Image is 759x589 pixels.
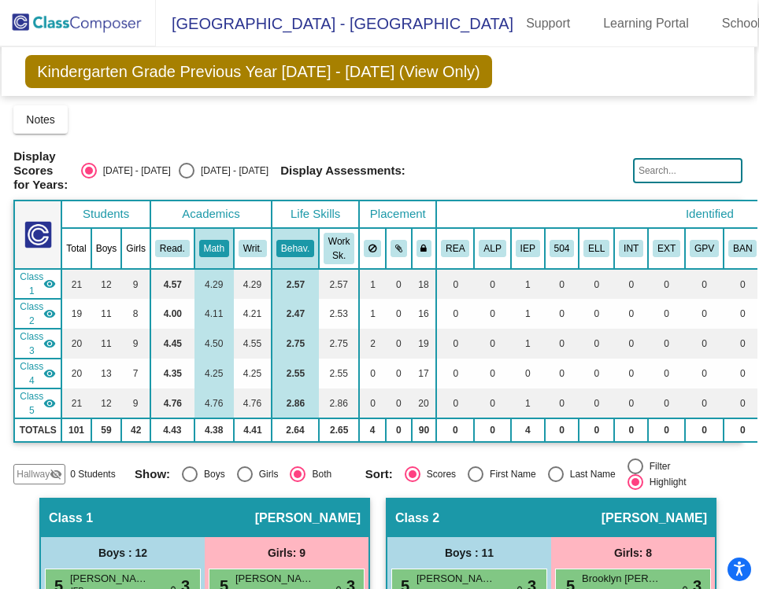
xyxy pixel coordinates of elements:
[14,418,61,442] td: TOTALS
[41,537,205,569] div: Boys : 12
[14,269,61,299] td: Lacey Mendenhall - No Class Name
[91,388,122,418] td: 12
[643,475,687,489] div: Highlight
[324,233,354,264] button: Work Sk.
[579,359,614,388] td: 0
[359,329,386,359] td: 2
[43,278,56,290] mat-icon: visibility
[91,359,122,388] td: 13
[81,163,268,179] mat-radio-group: Select an option
[26,113,55,126] span: Notes
[648,269,685,299] td: 0
[474,329,510,359] td: 0
[61,329,91,359] td: 20
[474,269,510,299] td: 0
[319,388,359,418] td: 2.86
[91,299,122,329] td: 11
[121,329,150,359] td: 9
[633,158,742,183] input: Search...
[359,201,436,228] th: Placement
[436,329,474,359] td: 0
[395,510,439,526] span: Class 2
[305,467,331,481] div: Both
[97,164,171,178] div: [DATE] - [DATE]
[150,388,194,418] td: 4.76
[276,240,314,257] button: Behav.
[412,299,437,329] td: 16
[359,418,386,442] td: 4
[150,359,194,388] td: 4.35
[648,359,685,388] td: 0
[685,329,724,359] td: 0
[511,228,545,269] th: Individualized Education Plan
[591,11,702,36] a: Learning Portal
[614,299,648,329] td: 0
[685,388,724,418] td: 0
[272,329,319,359] td: 2.75
[280,164,405,178] span: Display Assessments:
[61,269,91,299] td: 21
[483,467,536,481] div: First Name
[513,11,583,36] a: Support
[319,329,359,359] td: 2.75
[511,269,545,299] td: 1
[150,329,194,359] td: 4.45
[14,299,61,329] td: Stacey Luther - No Class Name
[43,397,56,410] mat-icon: visibility
[614,269,648,299] td: 0
[511,359,545,388] td: 0
[545,388,579,418] td: 0
[386,299,412,329] td: 0
[150,269,194,299] td: 4.57
[61,388,91,418] td: 21
[685,359,724,388] td: 0
[272,299,319,329] td: 2.47
[583,240,609,257] button: ELL
[14,329,61,359] td: Emily Hauther - No Class Name
[436,388,474,418] td: 0
[121,228,150,269] th: Girls
[272,269,319,299] td: 2.57
[205,537,368,569] div: Girls: 9
[579,329,614,359] td: 0
[61,228,91,269] th: Total
[234,359,272,388] td: 4.25
[648,388,685,418] td: 0
[359,269,386,299] td: 1
[61,201,150,228] th: Students
[511,418,545,442] td: 4
[648,418,685,442] td: 0
[91,418,122,442] td: 59
[436,359,474,388] td: 0
[412,388,437,418] td: 20
[121,269,150,299] td: 9
[614,359,648,388] td: 0
[150,201,272,228] th: Academics
[511,388,545,418] td: 1
[234,269,272,299] td: 4.29
[550,240,575,257] button: 504
[91,228,122,269] th: Boys
[61,418,91,442] td: 101
[234,418,272,442] td: 4.41
[194,388,234,418] td: 4.76
[728,240,757,257] button: BAN
[545,329,579,359] td: 0
[474,388,510,418] td: 0
[412,359,437,388] td: 17
[579,299,614,329] td: 0
[17,467,50,481] span: Hallway
[690,240,719,257] button: GPV
[386,388,412,418] td: 0
[234,388,272,418] td: 4.76
[319,418,359,442] td: 2.65
[564,467,616,481] div: Last Name
[386,359,412,388] td: 0
[436,299,474,329] td: 0
[121,359,150,388] td: 7
[234,299,272,329] td: 4.21
[70,467,115,481] span: 0 Students
[579,418,614,442] td: 0
[579,228,614,269] th: English Language Learner
[648,228,685,269] th: Extrovert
